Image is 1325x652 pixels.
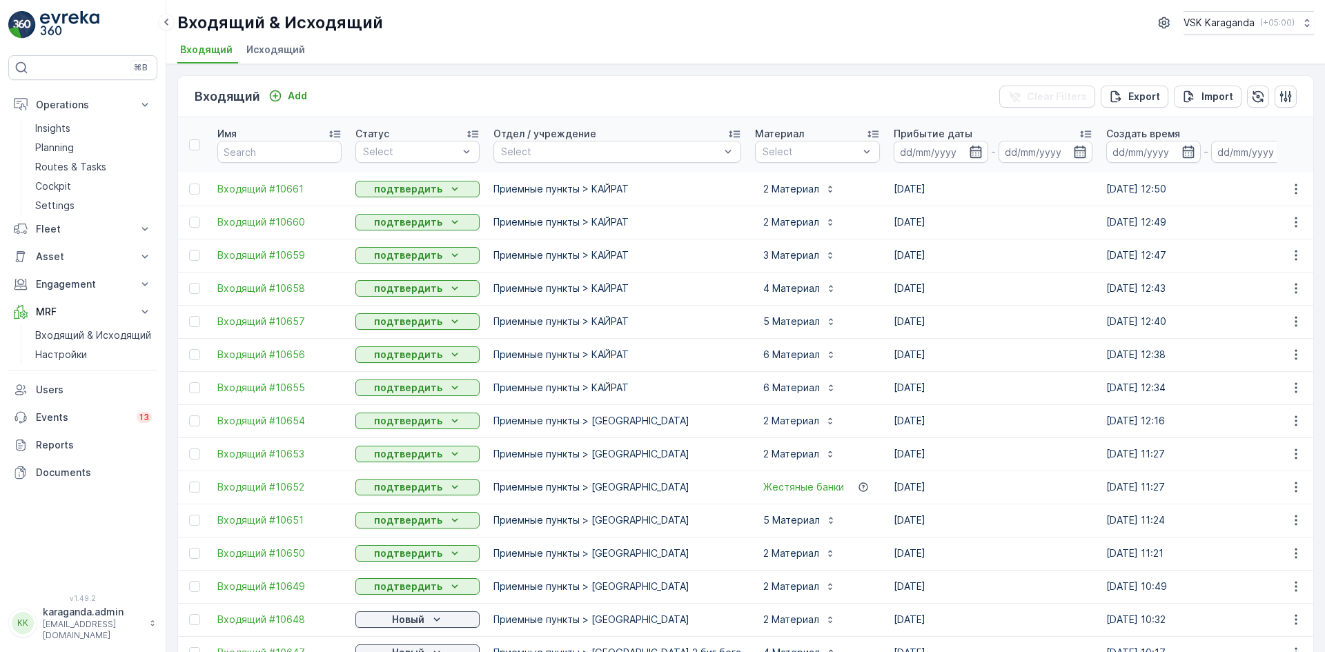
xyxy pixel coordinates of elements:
p: Users [36,383,152,397]
td: [DATE] [887,371,1099,404]
span: Входящий #10650 [217,546,342,560]
p: подтвердить [374,348,442,362]
td: [DATE] [887,570,1099,603]
button: 2 Материал [755,211,844,233]
div: Toggle Row Selected [189,184,200,195]
td: [DATE] 10:32 [1099,603,1312,636]
button: подтвердить [355,446,480,462]
button: подтвердить [355,346,480,363]
a: Входящий #10659 [217,248,342,262]
td: [DATE] 12:40 [1099,305,1312,338]
span: Входящий #10648 [217,613,342,626]
p: 2 Материал [763,580,819,593]
button: 2 Материал [755,443,844,465]
td: [DATE] 11:27 [1099,437,1312,471]
p: 13 [139,412,149,423]
a: Входящий #10661 [217,182,342,196]
div: Toggle Row Selected [189,548,200,559]
p: Documents [36,466,152,480]
td: Приемные пункты > КАЙРАТ [487,206,748,239]
p: Статус [355,127,389,141]
p: подтвердить [374,580,442,593]
td: [DATE] 12:16 [1099,404,1312,437]
a: Входящий & Исходящий [30,326,157,345]
p: Operations [36,98,130,112]
td: Приемные пункты > КАЙРАТ [487,172,748,206]
a: Cockpit [30,177,157,196]
td: [DATE] 11:27 [1099,471,1312,504]
button: подтвердить [355,280,480,297]
td: [DATE] [887,272,1099,305]
a: Входящий #10653 [217,447,342,461]
td: [DATE] [887,305,1099,338]
a: Жестяные банки [763,480,844,494]
p: Select [501,145,720,159]
p: Settings [35,199,75,213]
td: Приемные пункты > КАЙРАТ [487,305,748,338]
p: подтвердить [374,546,442,560]
img: logo_light-DOdMpM7g.png [40,11,99,39]
p: 2 Материал [763,182,819,196]
p: подтвердить [374,447,442,461]
button: подтвердить [355,578,480,595]
p: Reports [36,438,152,452]
span: Входящий #10652 [217,480,342,494]
button: Add [263,88,313,104]
button: 6 Материал [755,344,845,366]
a: Входящий #10658 [217,281,342,295]
button: Operations [8,91,157,119]
p: Select [363,145,458,159]
input: dd/mm/yyyy [894,141,988,163]
p: Новый [392,613,424,626]
div: Toggle Row Selected [189,349,200,360]
p: подтвердить [374,281,442,295]
td: [DATE] [887,172,1099,206]
div: Toggle Row Selected [189,283,200,294]
span: v 1.49.2 [8,594,157,602]
p: Настройки [35,348,87,362]
span: Входящий [180,43,233,57]
p: - [1204,144,1208,160]
div: Toggle Row Selected [189,581,200,592]
button: 2 Материал [755,609,844,631]
button: подтвердить [355,214,480,230]
p: 4 Материал [763,281,820,295]
p: подтвердить [374,182,442,196]
td: [DATE] [887,404,1099,437]
a: Documents [8,459,157,486]
button: 5 Материал [755,310,845,333]
span: Входящий #10654 [217,414,342,428]
td: Приемные пункты > КАЙРАТ [487,272,748,305]
button: подтвердить [355,512,480,528]
p: Insights [35,121,70,135]
a: Users [8,376,157,404]
td: [DATE] [887,504,1099,537]
a: Входящий #10656 [217,348,342,362]
span: Исходящий [246,43,305,57]
a: Входящий #10649 [217,580,342,593]
p: Материал [755,127,804,141]
button: подтвердить [355,479,480,495]
button: подтвердить [355,181,480,197]
td: [DATE] [887,239,1099,272]
input: dd/mm/yyyy [1106,141,1201,163]
button: 2 Материал [755,542,844,564]
button: 2 Материал [755,410,844,432]
a: Настройки [30,345,157,364]
p: Add [288,89,307,103]
a: Planning [30,138,157,157]
a: Входящий #10660 [217,215,342,229]
p: подтвердить [374,215,442,229]
button: 2 Материал [755,575,844,597]
span: Входящий #10651 [217,513,342,527]
div: Toggle Row Selected [189,614,200,625]
button: 4 Материал [755,277,845,299]
p: Создать время [1106,127,1180,141]
td: [DATE] 12:34 [1099,371,1312,404]
p: ( +05:00 ) [1260,17,1295,28]
p: подтвердить [374,381,442,395]
p: karaganda.admin [43,605,142,619]
p: Asset [36,250,130,264]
